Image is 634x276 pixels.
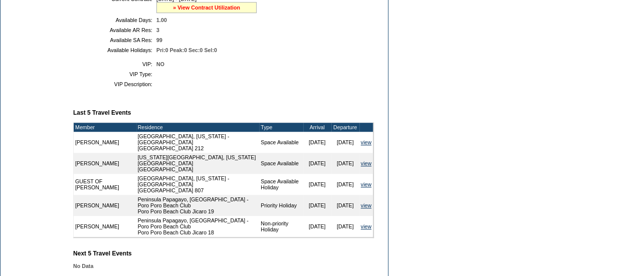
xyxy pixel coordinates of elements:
td: Arrival [303,123,331,132]
a: view [361,139,371,145]
td: [DATE] [331,174,359,195]
a: view [361,202,371,208]
td: [DATE] [303,216,331,237]
td: Member [74,123,136,132]
div: No Data [73,263,382,269]
td: [GEOGRAPHIC_DATA], [US_STATE] - [GEOGRAPHIC_DATA] [GEOGRAPHIC_DATA] 807 [136,174,260,195]
td: [GEOGRAPHIC_DATA], [US_STATE] - [GEOGRAPHIC_DATA] [GEOGRAPHIC_DATA] 212 [136,132,260,153]
td: [PERSON_NAME] [74,132,136,153]
a: view [361,223,371,229]
td: Residence [136,123,260,132]
td: [US_STATE][GEOGRAPHIC_DATA], [US_STATE][GEOGRAPHIC_DATA] [GEOGRAPHIC_DATA] [136,153,260,174]
td: Space Available Holiday [259,174,303,195]
b: Last 5 Travel Events [73,109,131,116]
td: [DATE] [331,195,359,216]
a: » View Contract Utilization [173,5,240,11]
td: [PERSON_NAME] [74,216,136,237]
td: Available Holidays: [77,47,152,53]
b: Next 5 Travel Events [73,250,132,257]
a: view [361,181,371,187]
td: Space Available [259,132,303,153]
td: Available SA Res: [77,37,152,43]
td: [DATE] [303,195,331,216]
span: Pri:0 Peak:0 Sec:0 Sel:0 [156,47,217,53]
td: [DATE] [331,216,359,237]
td: Peninsula Papagayo, [GEOGRAPHIC_DATA] - Poro Poro Beach Club Poro Poro Beach Club Jicaro 18 [136,216,260,237]
span: 99 [156,37,162,43]
td: [DATE] [303,174,331,195]
a: view [361,160,371,166]
td: [PERSON_NAME] [74,153,136,174]
span: 3 [156,27,159,33]
td: VIP Description: [77,81,152,87]
td: Priority Holiday [259,195,303,216]
span: 1.00 [156,17,167,23]
td: Departure [331,123,359,132]
td: Non-priority Holiday [259,216,303,237]
td: Peninsula Papagayo, [GEOGRAPHIC_DATA] - Poro Poro Beach Club Poro Poro Beach Club Jicaro 19 [136,195,260,216]
td: [DATE] [303,132,331,153]
td: VIP: [77,61,152,67]
td: [DATE] [331,132,359,153]
td: Available AR Res: [77,27,152,33]
td: VIP Type: [77,71,152,77]
td: GUEST OF [PERSON_NAME] [74,174,136,195]
td: [PERSON_NAME] [74,195,136,216]
span: NO [156,61,164,67]
td: [DATE] [331,153,359,174]
td: [DATE] [303,153,331,174]
td: Type [259,123,303,132]
td: Space Available [259,153,303,174]
td: Available Days: [77,17,152,23]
